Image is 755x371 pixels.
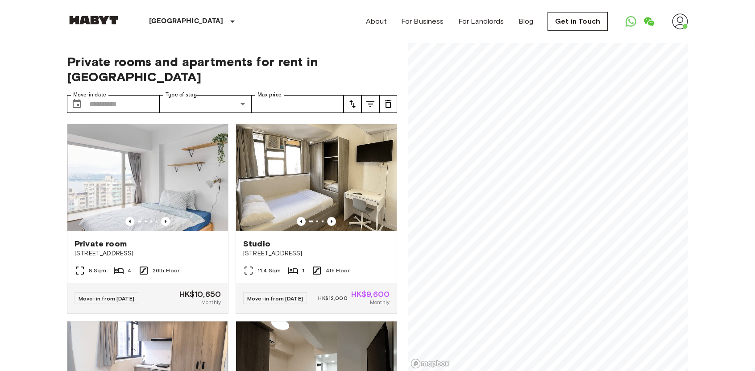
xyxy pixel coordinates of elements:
span: 4th Floor [326,267,349,275]
label: Move-in date [73,91,106,99]
a: Marketing picture of unit HK-01-067-022-01Previous imagePrevious imageStudio[STREET_ADDRESS]11.4 ... [236,124,397,314]
span: 11.4 Sqm [257,267,281,275]
span: Studio [243,238,270,249]
button: Previous image [125,217,134,226]
span: 1 [302,267,304,275]
a: For Business [401,16,444,27]
a: Open WeChat [640,13,658,30]
a: Marketing picture of unit HK-01-028-001-02Previous imagePrevious imagePrivate room[STREET_ADDRESS... [67,124,228,314]
span: Move-in from [DATE] [247,295,303,302]
span: HK$12,000 [318,294,347,302]
span: Monthly [201,298,221,306]
label: Type of stay [166,91,197,99]
p: [GEOGRAPHIC_DATA] [149,16,224,27]
span: Monthly [370,298,390,306]
img: Marketing picture of unit HK-01-028-001-02 [67,124,228,231]
span: [STREET_ADDRESS] [75,249,221,258]
button: Previous image [161,217,170,226]
a: Get in Touch [548,12,608,31]
span: 4 [128,267,131,275]
button: Choose date [68,95,86,113]
span: 8 Sqm [89,267,106,275]
span: Move-in from [DATE] [79,295,134,302]
button: Previous image [297,217,306,226]
a: Mapbox logo [411,358,450,369]
img: avatar [672,13,688,29]
span: Private rooms and apartments for rent in [GEOGRAPHIC_DATA] [67,54,397,84]
a: About [366,16,387,27]
button: tune [361,95,379,113]
button: tune [379,95,397,113]
button: tune [344,95,361,113]
a: For Landlords [458,16,504,27]
img: Marketing picture of unit HK-01-067-022-01 [236,124,397,231]
span: HK$9,600 [351,290,390,298]
img: Habyt [67,16,120,25]
span: [STREET_ADDRESS] [243,249,390,258]
button: Previous image [327,217,336,226]
span: HK$10,650 [179,290,221,298]
span: Private room [75,238,127,249]
a: Blog [519,16,534,27]
label: Max price [257,91,282,99]
a: Open WhatsApp [622,13,640,30]
span: 26th Floor [153,267,180,275]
